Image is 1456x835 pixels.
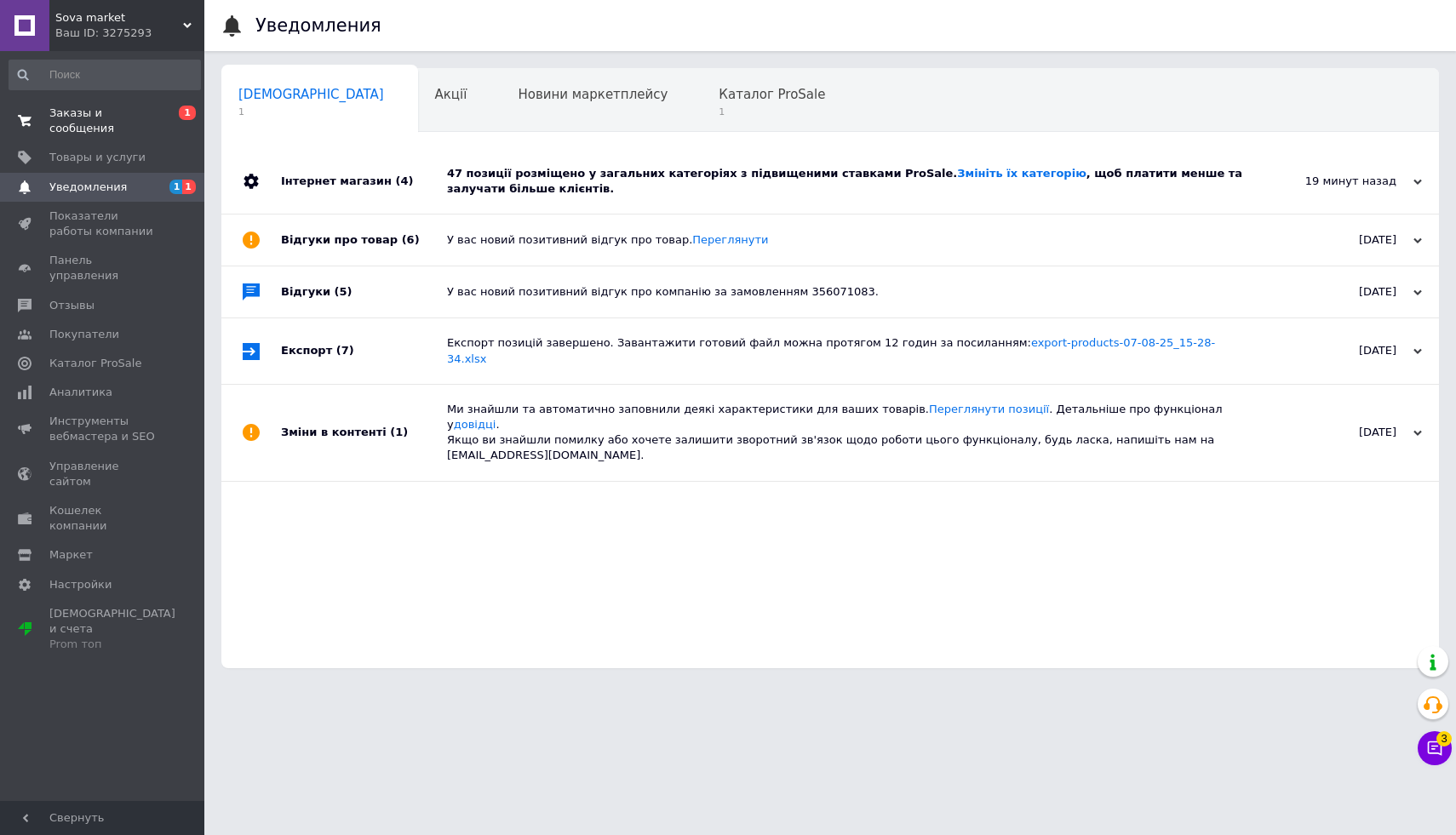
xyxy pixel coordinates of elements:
span: 3 [1436,731,1452,746]
div: Відгуки про товар [281,214,447,266]
span: Товары и услуги [49,150,146,165]
div: У вас новий позитивний відгук про товар. [447,232,1252,248]
span: Каталог ProSale [49,356,141,371]
a: довідці [454,418,496,431]
a: export-products-07-08-25_15-28-34.xlsx [447,336,1215,364]
div: [DATE] [1252,284,1422,300]
div: Prom топ [49,637,175,652]
span: (5) [335,285,353,298]
span: [DEMOGRAPHIC_DATA] и счета [49,606,175,653]
span: Покупатели [49,327,119,342]
a: Переглянути [692,233,768,246]
div: Зміни в контенті [281,385,447,481]
div: Ми знайшли та автоматично заповнили деякі характеристики для ваших товарів. . Детальніше про функ... [447,402,1252,464]
span: Уведомления [49,180,127,195]
span: Каталог ProSale [719,87,825,102]
span: (7) [336,344,354,357]
span: 1 [179,106,196,120]
span: 1 [719,106,825,118]
div: Експорт позицій завершено. Завантажити готовий файл можна протягом 12 годин за посиланням: [447,335,1252,366]
span: 1 [238,106,384,118]
span: Управление сайтом [49,459,158,489]
span: Аналитика [49,385,112,400]
span: Настройки [49,577,112,592]
div: [DATE] [1252,425,1422,440]
a: Змініть їх категорію [957,167,1086,180]
span: (6) [402,233,420,246]
span: 1 [182,180,196,194]
span: 1 [169,180,183,194]
input: Поиск [9,60,201,90]
span: Маркет [49,547,93,563]
span: (1) [390,426,408,438]
h1: Уведомления [255,15,381,36]
div: [DATE] [1252,232,1422,248]
span: (4) [395,174,413,187]
span: Новини маркетплейсу [518,87,668,102]
span: Отзывы [49,298,95,313]
span: Заказы и сообщения [49,106,158,136]
button: Чат с покупателем3 [1418,731,1452,765]
span: Кошелек компании [49,503,158,534]
div: Відгуки [281,266,447,317]
span: Показатели работы компании [49,209,158,239]
span: Панель управления [49,253,158,283]
div: 47 позиції розміщено у загальних категоріях з підвищеними ставками ProSale. , щоб платити менше т... [447,166,1252,197]
span: [DEMOGRAPHIC_DATA] [238,87,384,102]
a: Переглянути позиції [929,403,1049,415]
div: [DATE] [1252,343,1422,358]
div: Експорт [281,318,447,383]
span: Инструменты вебмастера и SEO [49,414,158,444]
div: Ваш ID: 3275293 [55,26,204,41]
div: Інтернет магазин [281,149,447,214]
div: У вас новий позитивний відгук про компанію за замовленням 356071083. [447,284,1252,300]
span: Sova market [55,10,183,26]
span: Акції [435,87,467,102]
div: 19 минут назад [1252,174,1422,189]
